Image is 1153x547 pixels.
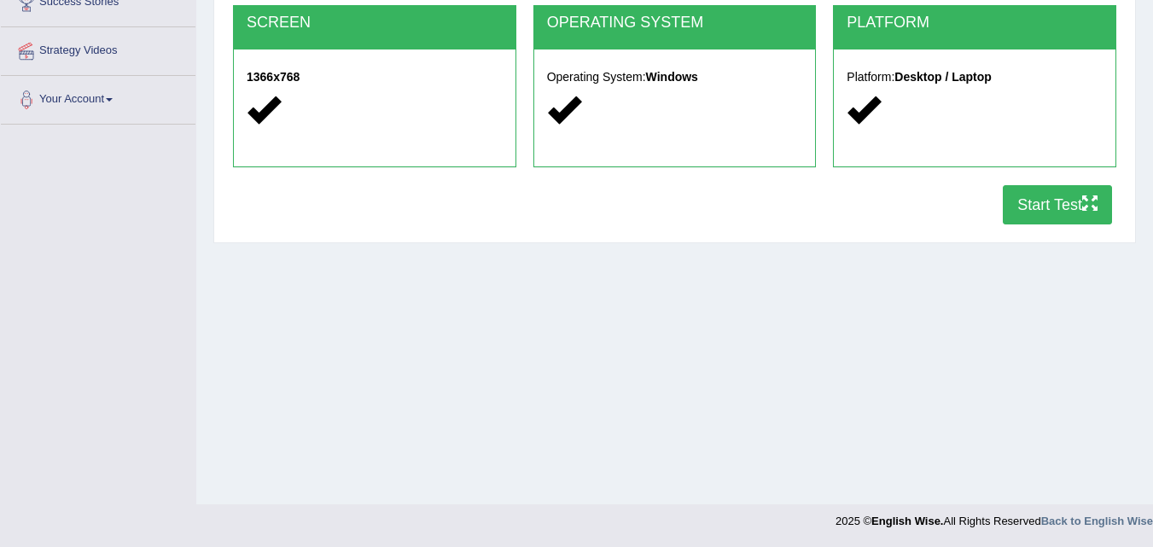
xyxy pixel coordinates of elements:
[836,504,1153,529] div: 2025 © All Rights Reserved
[247,70,300,84] strong: 1366x768
[871,515,943,527] strong: English Wise.
[646,70,698,84] strong: Windows
[547,15,803,32] h2: OPERATING SYSTEM
[1003,185,1112,224] button: Start Test
[547,71,803,84] h5: Operating System:
[1,76,195,119] a: Your Account
[1,27,195,70] a: Strategy Videos
[894,70,992,84] strong: Desktop / Laptop
[247,15,503,32] h2: SCREEN
[847,15,1103,32] h2: PLATFORM
[847,71,1103,84] h5: Platform:
[1041,515,1153,527] a: Back to English Wise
